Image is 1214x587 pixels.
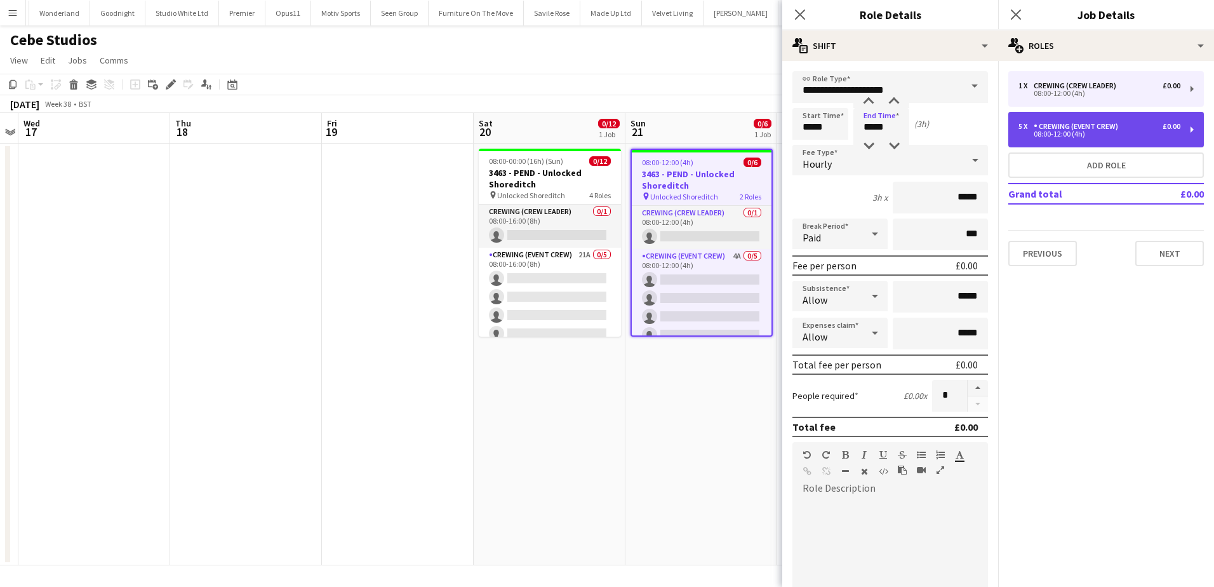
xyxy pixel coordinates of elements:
span: 4 Roles [589,191,611,200]
h3: 3463 - PEND - Unlocked Shoreditch [479,167,621,190]
div: Shift [782,30,998,61]
div: 5 x [1018,122,1034,131]
button: Underline [879,450,888,460]
a: Jobs [63,52,92,69]
div: £0.00 [956,358,978,371]
div: Total fee per person [792,358,881,371]
span: Edit [41,55,55,66]
button: Seen Group [371,1,429,25]
span: Week 38 [42,99,74,109]
div: £0.00 [954,421,978,433]
span: Hourly [803,158,832,170]
span: 2 Roles [740,192,761,201]
div: BST [79,99,91,109]
button: Furniture On The Move [429,1,524,25]
button: Previous [1008,241,1077,266]
span: Paid [803,231,821,244]
div: £0.00 [1163,122,1180,131]
span: 21 [629,125,646,139]
h3: 3463 - PEND - Unlocked Shoreditch [632,168,771,191]
span: Thu [175,118,191,129]
div: (3h) [914,118,929,130]
button: [PERSON_NAME] [704,1,778,25]
span: Jobs [68,55,87,66]
div: Fee per person [792,259,857,272]
h3: Job Details [998,6,1214,23]
span: Unlocked Shoreditch [497,191,565,200]
button: Horizontal Line [841,466,850,476]
button: Redo [822,450,830,460]
span: Unlocked Shoreditch [650,192,718,201]
span: Comms [100,55,128,66]
button: Motiv Sports [311,1,371,25]
h1: Cebe Studios [10,30,97,50]
button: Next [1135,241,1204,266]
span: 22 [780,125,799,139]
app-job-card: 08:00-12:00 (4h)0/63463 - PEND - Unlocked Shoreditch Unlocked Shoreditch2 RolesCrewing (Crew Lead... [630,149,773,337]
span: 0/6 [744,158,761,167]
div: 3h x [872,192,888,203]
a: View [5,52,33,69]
div: 08:00-12:00 (4h) [1018,131,1180,137]
button: Paste as plain text [898,465,907,475]
div: 08:00-12:00 (4h) [1018,90,1180,97]
button: Insert video [917,465,926,475]
span: View [10,55,28,66]
span: 17 [22,125,40,139]
span: Fri [327,118,337,129]
button: Goodnight [90,1,145,25]
button: Wonderland [29,1,90,25]
app-card-role: Crewing (Crew Leader)0/108:00-16:00 (8h) [479,205,621,248]
span: 19 [325,125,337,139]
button: HTML Code [879,466,888,476]
div: Total fee [792,421,836,433]
button: Unordered List [917,450,926,460]
button: Ordered List [936,450,945,460]
button: Increase [968,380,988,396]
button: Savile Rose [524,1,580,25]
button: Undo [803,450,811,460]
div: Crewing (Event Crew) [1034,122,1123,131]
span: 0/12 [589,156,611,166]
a: Comms [95,52,133,69]
button: Text Color [955,450,964,460]
button: Italic [860,450,869,460]
span: Allow [803,293,827,306]
button: Made Up Ltd [580,1,642,25]
button: Add role [1008,152,1204,178]
div: 1 Job [599,130,619,139]
span: 20 [477,125,493,139]
td: Grand total [1008,184,1144,204]
span: 0/6 [754,119,771,128]
button: Opus11 [265,1,311,25]
span: Sun [630,118,646,129]
div: £0.00 [1163,81,1180,90]
span: Sat [479,118,493,129]
span: Wed [23,118,40,129]
span: 18 [173,125,191,139]
div: £0.00 x [904,390,927,401]
td: £0.00 [1144,184,1204,204]
button: Fullscreen [936,465,945,475]
label: People required [792,390,858,401]
span: 0/12 [598,119,620,128]
span: 08:00-12:00 (4h) [642,158,693,167]
div: £0.00 [956,259,978,272]
div: Roles [998,30,1214,61]
button: Clear Formatting [860,466,869,476]
div: [DATE] [10,98,39,111]
div: 1 x [1018,81,1034,90]
button: Studio MYA [778,1,835,25]
app-job-card: 08:00-00:00 (16h) (Sun)0/123463 - PEND - Unlocked Shoreditch Unlocked Shoreditch4 RolesCrewing (C... [479,149,621,337]
app-card-role: Crewing (Event Crew)21A0/508:00-16:00 (8h) [479,248,621,365]
a: Edit [36,52,60,69]
div: 1 Job [754,130,771,139]
span: 08:00-00:00 (16h) (Sun) [489,156,563,166]
app-card-role: Crewing (Crew Leader)0/108:00-12:00 (4h) [632,206,771,249]
button: Velvet Living [642,1,704,25]
button: Bold [841,450,850,460]
div: Crewing (Crew Leader) [1034,81,1121,90]
span: Allow [803,330,827,343]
